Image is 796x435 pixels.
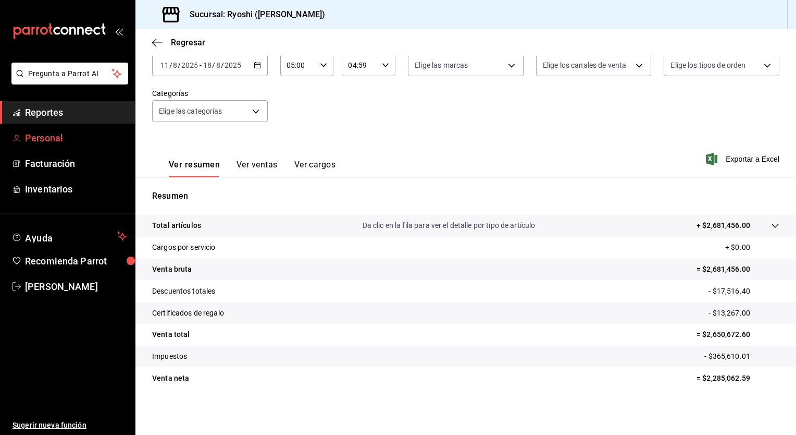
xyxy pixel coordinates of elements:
span: / [212,61,215,69]
span: Elige los canales de venta [543,60,626,70]
span: - [200,61,202,69]
button: Exportar a Excel [708,153,779,165]
p: Venta total [152,329,190,340]
p: = $2,285,062.59 [696,373,779,384]
p: + $2,681,456.00 [696,220,750,231]
input: -- [172,61,178,69]
div: navigation tabs [169,160,335,177]
p: Descuentos totales [152,286,215,297]
button: Pregunta a Parrot AI [11,63,128,84]
span: Elige los tipos de orden [670,60,745,70]
span: Elige las categorías [159,106,222,116]
p: Cargos por servicio [152,242,216,253]
span: Recomienda Parrot [25,254,127,268]
button: Ver ventas [237,160,278,177]
input: -- [216,61,221,69]
span: Personal [25,131,127,145]
span: Pregunta a Parrot AI [28,68,112,79]
button: Ver cargos [294,160,336,177]
input: ---- [224,61,242,69]
input: -- [203,61,212,69]
p: Total artículos [152,220,201,231]
p: Da clic en la fila para ver el detalle por tipo de artículo [363,220,536,231]
span: / [169,61,172,69]
span: / [178,61,181,69]
span: Inventarios [25,182,127,196]
span: Sugerir nueva función [13,420,127,431]
button: open_drawer_menu [115,27,123,35]
span: Facturación [25,156,127,171]
p: Impuestos [152,351,187,362]
p: - $13,267.00 [708,308,779,319]
p: = $2,681,456.00 [696,264,779,275]
p: - $365,610.01 [704,351,779,362]
p: Venta neta [152,373,189,384]
p: Venta bruta [152,264,192,275]
input: ---- [181,61,198,69]
p: Certificados de regalo [152,308,224,319]
p: = $2,650,672.60 [696,329,779,340]
span: Ayuda [25,230,113,243]
span: Regresar [171,38,205,47]
h3: Sucursal: Ryoshi ([PERSON_NAME]) [181,8,325,21]
p: + $0.00 [725,242,779,253]
span: Elige las marcas [415,60,468,70]
span: Reportes [25,105,127,119]
p: Resumen [152,190,779,202]
a: Pregunta a Parrot AI [7,76,128,87]
p: - $17,516.40 [708,286,779,297]
label: Categorías [152,90,268,97]
button: Ver resumen [169,160,220,177]
span: / [221,61,224,69]
button: Regresar [152,38,205,47]
input: -- [160,61,169,69]
span: [PERSON_NAME] [25,280,127,294]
